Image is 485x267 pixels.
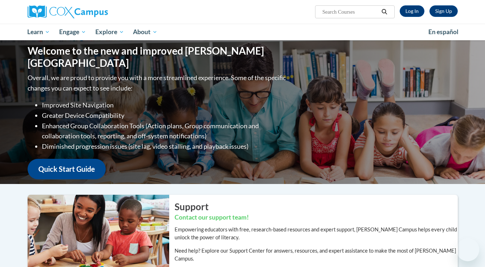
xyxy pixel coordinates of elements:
[28,73,287,93] p: Overall, we are proud to provide you with a more streamlined experience. Some of the specific cha...
[424,24,463,40] a: En español
[42,121,287,142] li: Enhanced Group Collaboration Tools (Action plans, Group communication and collaboration tools, re...
[322,8,379,16] input: Search Courses
[28,5,164,18] a: Cox Campus
[42,141,287,152] li: Diminished progression issues (site lag, video stalling, and playback issues)
[28,5,108,18] img: Cox Campus
[175,247,458,263] p: Need help? Explore our Support Center for answers, resources, and expert assistance to make the m...
[91,24,129,40] a: Explore
[23,24,55,40] a: Learn
[428,28,458,36] span: En español
[54,24,91,40] a: Engage
[175,213,458,222] h3: Contact our support team!
[42,100,287,110] li: Improved Site Navigation
[456,238,479,261] iframe: Button to launch messaging window
[59,28,86,36] span: Engage
[28,45,287,69] h1: Welcome to the new and improved [PERSON_NAME][GEOGRAPHIC_DATA]
[133,28,157,36] span: About
[175,200,458,213] h2: Support
[128,24,162,40] a: About
[175,226,458,241] p: Empowering educators with free, research-based resources and expert support, [PERSON_NAME] Campus...
[42,110,287,121] li: Greater Device Compatibility
[95,28,124,36] span: Explore
[27,28,50,36] span: Learn
[17,24,469,40] div: Main menu
[400,5,424,17] a: Log In
[28,159,106,179] a: Quick Start Guide
[379,8,390,16] button: Search
[429,5,458,17] a: Register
